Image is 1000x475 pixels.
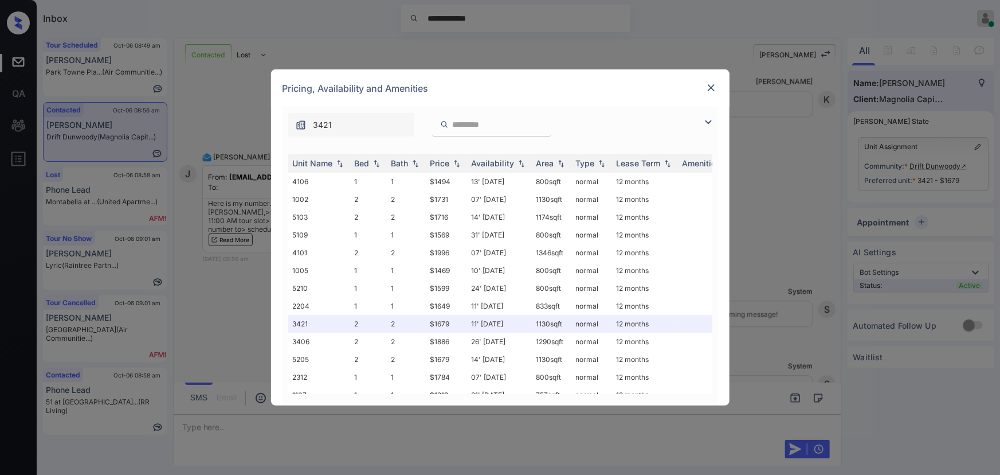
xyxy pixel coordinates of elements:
td: 1 [350,368,387,386]
td: 1 [387,262,426,279]
td: 1 [350,173,387,190]
div: Bath [391,158,409,168]
img: sorting [516,159,527,168]
td: $1494 [426,173,467,190]
td: 2 [350,315,387,333]
td: normal [571,244,612,262]
td: $1319 [426,386,467,404]
img: sorting [555,159,567,168]
img: close [705,82,717,94]
td: 12 months [612,297,678,315]
img: sorting [334,159,346,168]
td: 26' [DATE] [467,333,532,351]
td: 1 [387,368,426,386]
td: 4101 [288,244,350,262]
td: $1679 [426,351,467,368]
td: 2 [350,333,387,351]
td: 1 [350,226,387,244]
td: 12 months [612,386,678,404]
td: normal [571,297,612,315]
td: 14' [DATE] [467,208,532,226]
div: Unit Name [293,158,333,168]
td: 1107 [288,386,350,404]
div: Price [430,158,450,168]
img: sorting [596,159,607,168]
td: 07' [DATE] [467,368,532,386]
td: 1002 [288,190,350,208]
td: 3421 [288,315,350,333]
img: icon-zuma [440,119,449,130]
td: 1 [387,279,426,297]
td: normal [571,351,612,368]
td: $1731 [426,190,467,208]
img: sorting [410,159,421,168]
td: 1174 sqft [532,208,571,226]
td: 11' [DATE] [467,297,532,315]
div: Availability [472,158,515,168]
td: 2 [387,190,426,208]
td: 1005 [288,262,350,279]
img: sorting [451,159,462,168]
td: 07' [DATE] [467,190,532,208]
td: 12 months [612,368,678,386]
td: 2312 [288,368,350,386]
td: 31' [DATE] [467,386,532,404]
td: 2 [350,190,387,208]
td: 12 months [612,351,678,368]
td: $1599 [426,279,467,297]
td: 1 [350,297,387,315]
td: 12 months [612,173,678,190]
td: normal [571,386,612,404]
img: icon-zuma [701,115,715,129]
td: 3406 [288,333,350,351]
td: 1 [350,386,387,404]
td: 5210 [288,279,350,297]
td: 1 [350,262,387,279]
td: 1 [350,279,387,297]
td: 800 sqft [532,368,571,386]
td: normal [571,279,612,297]
td: 12 months [612,262,678,279]
td: 2 [350,244,387,262]
td: 1 [387,386,426,404]
td: 800 sqft [532,226,571,244]
td: 2 [350,208,387,226]
td: 5205 [288,351,350,368]
div: Amenities [683,158,721,168]
img: sorting [662,159,673,168]
td: $1784 [426,368,467,386]
td: 24' [DATE] [467,279,532,297]
td: 12 months [612,244,678,262]
td: 2204 [288,297,350,315]
td: 13' [DATE] [467,173,532,190]
td: $1996 [426,244,467,262]
td: 2 [387,315,426,333]
td: 1130 sqft [532,315,571,333]
td: $1886 [426,333,467,351]
td: 800 sqft [532,279,571,297]
td: $1649 [426,297,467,315]
td: 10' [DATE] [467,262,532,279]
td: normal [571,333,612,351]
td: normal [571,368,612,386]
td: 1 [387,297,426,315]
td: 1 [387,173,426,190]
td: 2 [387,333,426,351]
td: 4106 [288,173,350,190]
td: 1130 sqft [532,351,571,368]
td: 14' [DATE] [467,351,532,368]
td: 12 months [612,333,678,351]
td: $1469 [426,262,467,279]
td: 12 months [612,279,678,297]
td: normal [571,208,612,226]
td: 12 months [612,190,678,208]
td: 12 months [612,226,678,244]
td: 12 months [612,208,678,226]
td: 2 [350,351,387,368]
td: 1346 sqft [532,244,571,262]
img: sorting [371,159,382,168]
td: 800 sqft [532,262,571,279]
div: Type [576,158,595,168]
td: $1679 [426,315,467,333]
td: 07' [DATE] [467,244,532,262]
